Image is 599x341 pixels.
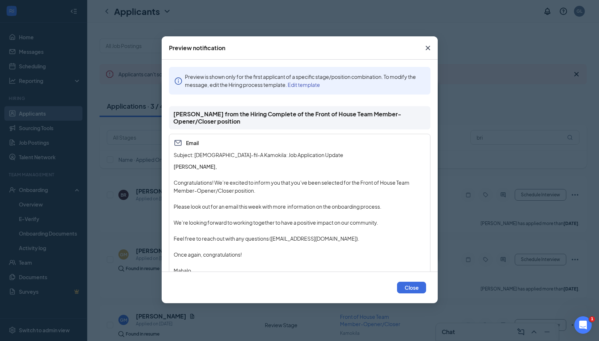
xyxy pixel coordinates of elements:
iframe: Intercom live chat [574,316,592,334]
p: Once again, congratulations! [174,250,426,258]
h4: [PERSON_NAME], [174,163,426,170]
span: Preview is shown only for the first applicant of a specific stage/position combination. To modify... [185,73,416,88]
span: info-circle [175,77,182,85]
p: Congratulations! We’re excited to inform you that you’ve been selected for the Front of House Tea... [174,178,426,194]
p: Feel free to reach out with any questions ([EMAIL_ADDRESS][DOMAIN_NAME]). [174,234,426,242]
button: Close [397,282,426,293]
span: 1 [589,316,595,322]
p: Please look out for an email this week with more information on the onboarding process. [174,202,426,210]
span: Email [174,139,426,147]
a: Edit template [288,81,320,88]
svg: Email [174,139,182,147]
div: Preview notification [169,44,225,52]
span: Subject: [DEMOGRAPHIC_DATA]-fil-A Kamokila: Job Application Update [174,152,343,158]
svg: Cross [424,44,432,52]
p: Mahalo, [174,266,426,274]
p: We’re looking forward to working together to have a positive impact on our community. [174,218,426,226]
span: [PERSON_NAME] from the Hiring Complete of the Front of House Team Member-Opener/Closer position [173,111,426,125]
button: Close [418,36,438,60]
